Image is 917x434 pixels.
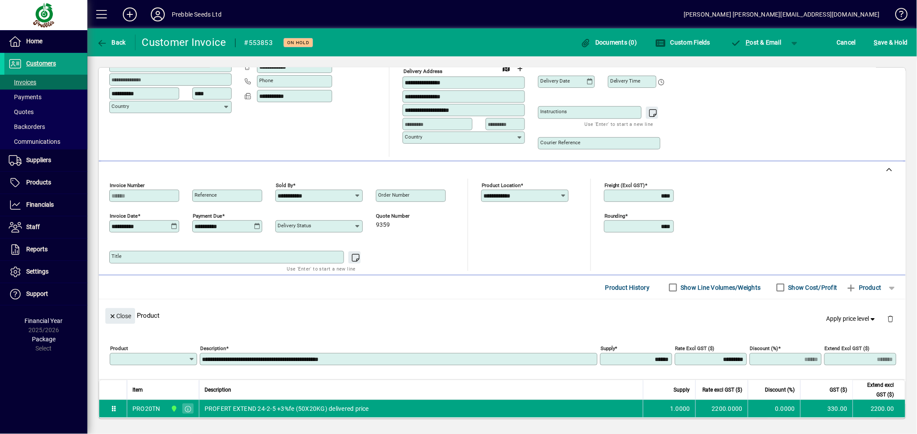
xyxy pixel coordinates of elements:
span: Supply [674,385,690,395]
span: Item [132,385,143,395]
span: Custom Fields [656,39,711,46]
div: [PERSON_NAME] [PERSON_NAME][EMAIL_ADDRESS][DOMAIN_NAME] [684,7,880,21]
button: Add [116,7,144,22]
mat-label: Instructions [540,108,567,115]
span: Quotes [9,108,34,115]
a: Products [4,172,87,194]
mat-label: Discount (%) [750,346,778,352]
span: S [874,39,878,46]
span: Package [32,336,56,343]
div: 2200.0000 [701,404,743,413]
span: 9359 [376,222,390,229]
span: Home [26,38,42,45]
button: Delete [880,308,901,329]
span: Support [26,290,48,297]
span: Quote number [376,213,428,219]
button: Profile [144,7,172,22]
span: Invoices [9,79,36,86]
a: Suppliers [4,149,87,171]
span: ost & Email [731,39,782,46]
a: Support [4,283,87,305]
mat-label: Reference [195,192,217,198]
mat-hint: Use 'Enter' to start a new line [287,264,356,274]
span: Rate excl GST ($) [703,385,743,395]
mat-label: Country [111,103,129,109]
a: Quotes [4,104,87,119]
span: Staff [26,223,40,230]
a: Backorders [4,119,87,134]
app-page-header-button: Close [103,312,137,319]
a: Staff [4,216,87,238]
a: Financials [4,194,87,216]
label: Show Line Volumes/Weights [679,283,761,292]
mat-label: Payment due [193,213,222,219]
button: Save & Hold [872,35,910,50]
span: CHRISTCHURCH [168,404,178,413]
span: Back [97,39,126,46]
mat-label: Invoice date [110,213,138,219]
span: Communications [9,138,60,145]
div: #553853 [244,36,273,50]
button: Close [105,308,135,324]
button: Cancel [835,35,858,50]
app-page-header-button: Back [87,35,135,50]
button: Documents (0) [578,35,639,50]
mat-label: Country [405,134,422,140]
button: Post & Email [726,35,786,50]
mat-label: Delivery status [278,222,311,229]
mat-label: Product location [482,182,521,188]
span: Apply price level [827,314,877,323]
span: Extend excl GST ($) [858,380,894,399]
button: Product [842,280,886,295]
mat-label: Freight (excl GST) [604,182,645,188]
mat-label: Phone [259,77,273,83]
span: Suppliers [26,156,51,163]
mat-label: Description [200,346,226,352]
span: P [746,39,750,46]
a: Reports [4,239,87,260]
div: Prebble Seeds Ltd [172,7,222,21]
mat-label: Courier Reference [540,139,580,146]
a: Settings [4,261,87,283]
td: 330.00 [800,400,853,417]
span: Close [109,309,132,323]
button: Apply price level [823,311,881,327]
span: Product History [605,281,650,295]
td: 0.0000 [748,400,800,417]
span: Financial Year [25,317,63,324]
a: Knowledge Base [889,2,906,30]
mat-hint: Use 'Enter' to start a new line [585,119,653,129]
button: Choose address [513,62,527,76]
mat-label: Extend excl GST ($) [825,346,870,352]
span: Financials [26,201,54,208]
div: Product [99,299,906,331]
a: Payments [4,90,87,104]
a: Invoices [4,75,87,90]
span: Documents (0) [580,39,637,46]
span: GST ($) [830,385,848,395]
mat-label: Delivery date [540,78,570,84]
mat-label: Sold by [276,182,293,188]
label: Show Cost/Profit [787,283,837,292]
span: Reports [26,246,48,253]
span: Discount (%) [765,385,795,395]
button: Custom Fields [653,35,713,50]
mat-label: Delivery time [610,78,641,84]
span: Product [846,281,882,295]
mat-label: Title [111,253,122,259]
mat-label: Rounding [604,213,625,219]
span: Products [26,179,51,186]
div: PRO20TN [132,404,160,413]
span: Cancel [837,35,856,49]
span: On hold [287,40,309,45]
mat-label: Rate excl GST ($) [675,346,715,352]
span: 1.0000 [670,404,691,413]
span: ave & Hold [874,35,908,49]
td: 2200.00 [853,400,905,417]
div: Customer Invoice [142,35,226,49]
app-page-header-button: Delete [880,315,901,323]
mat-label: Product [110,346,128,352]
span: Payments [9,94,42,101]
mat-label: Supply [601,346,615,352]
button: Product History [602,280,653,295]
